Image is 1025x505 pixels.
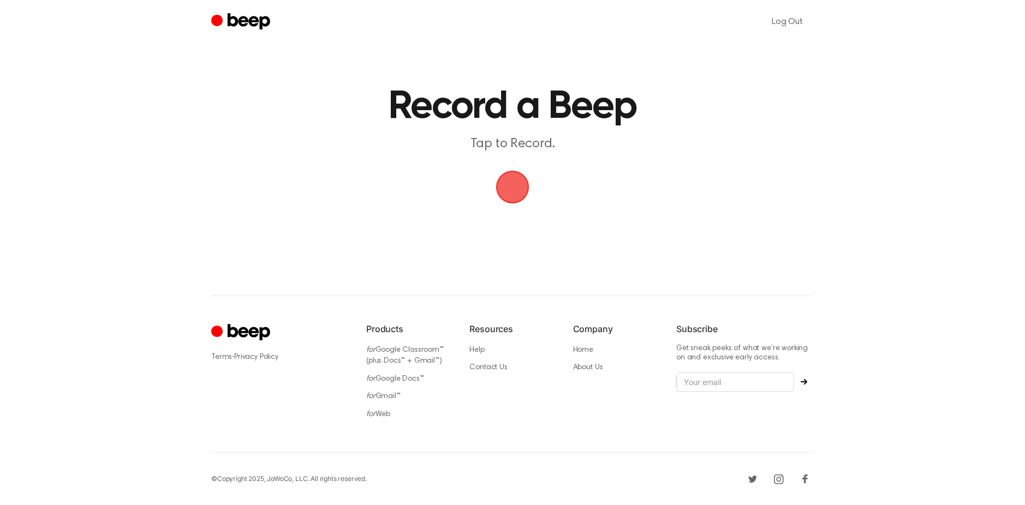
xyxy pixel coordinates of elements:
h6: Products [366,322,452,335]
img: Beep Logo [496,171,529,203]
a: forGmail™ [366,393,401,400]
a: Contact Us [469,364,507,371]
a: Privacy Policy [234,353,278,361]
a: forGoogle Docs™ [366,375,424,383]
h6: Subscribe [676,322,814,335]
a: Home [573,346,593,354]
p: Get sneak peeks of what we’re working on and exclusive early access. [676,344,814,363]
i: for [366,375,376,383]
a: Help [469,346,484,354]
a: Terms [211,353,232,361]
a: Beep [211,11,273,33]
input: Your email [676,372,794,393]
p: Tap to Record. [303,135,722,153]
i: for [366,393,376,400]
a: About Us [573,364,603,371]
button: Subscribe [794,378,814,385]
i: for [366,411,376,418]
a: Cruip [211,322,273,344]
h1: Record a Beep [233,87,792,127]
a: forGoogle Classroom™ (plus Docs™ + Gmail™) [366,346,444,365]
a: Log Out [761,9,814,35]
a: forWeb [366,411,390,418]
i: for [366,346,376,354]
h6: Company [573,322,659,335]
a: Instagram [770,470,788,488]
a: Twitter [744,470,761,488]
div: · [211,351,349,363]
div: © Copyright 2025, JoWoCo, LLC. All rights reserved. [211,474,367,484]
h6: Resources [469,322,555,335]
a: Facebook [796,470,814,488]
